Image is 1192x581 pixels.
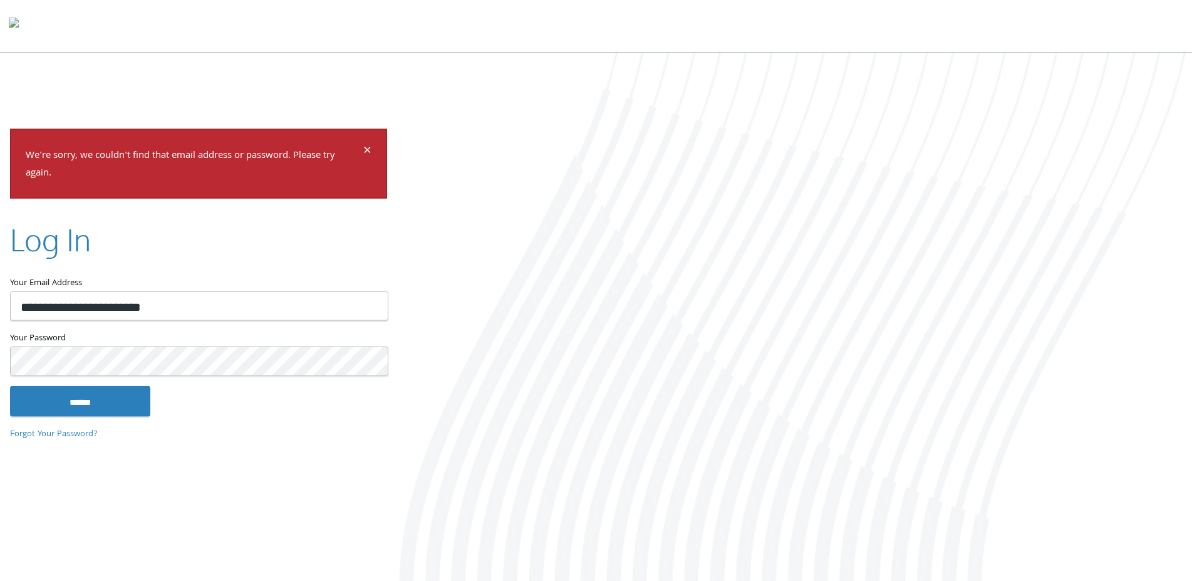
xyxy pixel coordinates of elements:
[10,331,387,347] label: Your Password
[363,144,371,159] button: Dismiss alert
[26,147,361,183] p: We're sorry, we couldn't find that email address or password. Please try again.
[10,219,91,261] h2: Log In
[363,139,371,164] span: ×
[9,13,19,38] img: todyl-logo-dark.svg
[10,427,98,441] a: Forgot Your Password?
